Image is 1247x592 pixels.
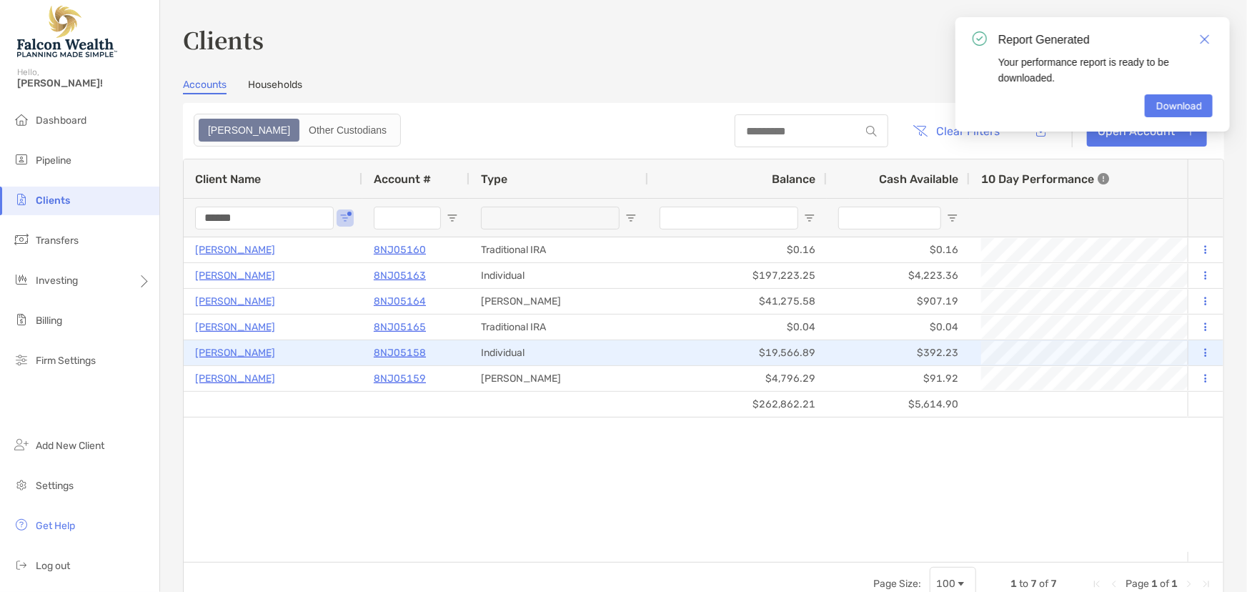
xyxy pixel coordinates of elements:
[1145,94,1213,117] a: Download
[1183,578,1195,590] div: Next Page
[981,159,1109,198] div: 10 Day Performance
[648,392,827,417] div: $262,862.21
[470,340,648,365] div: Individual
[301,120,394,140] div: Other Custodians
[1126,578,1149,590] span: Page
[827,289,970,314] div: $907.19
[374,172,431,186] span: Account #
[195,344,275,362] a: [PERSON_NAME]
[973,31,987,46] img: icon notification
[195,318,275,336] a: [PERSON_NAME]
[648,315,827,340] div: $0.04
[195,292,275,310] a: [PERSON_NAME]
[36,275,78,287] span: Investing
[1039,578,1048,590] span: of
[648,340,827,365] div: $19,566.89
[1108,578,1120,590] div: Previous Page
[481,172,507,186] span: Type
[13,351,30,368] img: firm-settings icon
[1019,578,1028,590] span: to
[13,151,30,168] img: pipeline icon
[827,340,970,365] div: $392.23
[447,212,458,224] button: Open Filter Menu
[998,31,1213,49] div: Report Generated
[36,480,74,492] span: Settings
[13,311,30,328] img: billing icon
[470,263,648,288] div: Individual
[13,556,30,573] img: logout icon
[1200,34,1210,44] img: icon close
[36,560,70,572] span: Log out
[13,516,30,533] img: get-help icon
[36,154,71,167] span: Pipeline
[827,392,970,417] div: $5,614.90
[339,212,351,224] button: Open Filter Menu
[827,315,970,340] div: $0.04
[195,172,261,186] span: Client Name
[36,194,70,207] span: Clients
[1197,31,1213,47] a: Close
[648,263,827,288] div: $197,223.25
[1050,578,1057,590] span: 7
[36,355,96,367] span: Firm Settings
[374,318,426,336] a: 8NJ05165
[183,79,227,94] a: Accounts
[648,289,827,314] div: $41,275.58
[374,344,426,362] a: 8NJ05158
[195,370,275,388] a: [PERSON_NAME]
[648,237,827,262] div: $0.16
[195,267,275,285] a: [PERSON_NAME]
[36,235,79,247] span: Transfers
[866,126,877,137] img: input icon
[200,120,298,140] div: Zoe
[838,207,941,230] input: Cash Available Filter Input
[903,115,1011,147] button: Clear Filters
[873,578,921,590] div: Page Size:
[998,54,1213,86] div: Your performance report is ready to be downloaded.
[1171,578,1178,590] span: 1
[374,207,441,230] input: Account # Filter Input
[374,241,426,259] a: 8NJ05160
[827,263,970,288] div: $4,223.36
[1030,578,1037,590] span: 7
[1201,578,1212,590] div: Last Page
[936,578,955,590] div: 100
[879,172,958,186] span: Cash Available
[13,111,30,128] img: dashboard icon
[194,114,401,147] div: segmented control
[374,292,426,310] a: 8NJ05164
[1160,578,1169,590] span: of
[947,212,958,224] button: Open Filter Menu
[183,23,1224,56] h3: Clients
[17,77,151,89] span: [PERSON_NAME]!
[1010,578,1017,590] span: 1
[804,212,815,224] button: Open Filter Menu
[13,191,30,208] img: clients icon
[374,370,426,388] a: 8NJ05159
[13,436,30,453] img: add_new_client icon
[1151,578,1158,590] span: 1
[36,114,86,127] span: Dashboard
[374,267,426,285] a: 8NJ05163
[470,315,648,340] div: Traditional IRA
[36,440,104,452] span: Add New Client
[470,289,648,314] div: [PERSON_NAME]
[772,172,815,186] span: Balance
[660,207,798,230] input: Balance Filter Input
[36,520,75,532] span: Get Help
[36,315,62,327] span: Billing
[625,212,637,224] button: Open Filter Menu
[195,241,275,259] a: [PERSON_NAME]
[13,231,30,248] img: transfers icon
[195,207,334,230] input: Client Name Filter Input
